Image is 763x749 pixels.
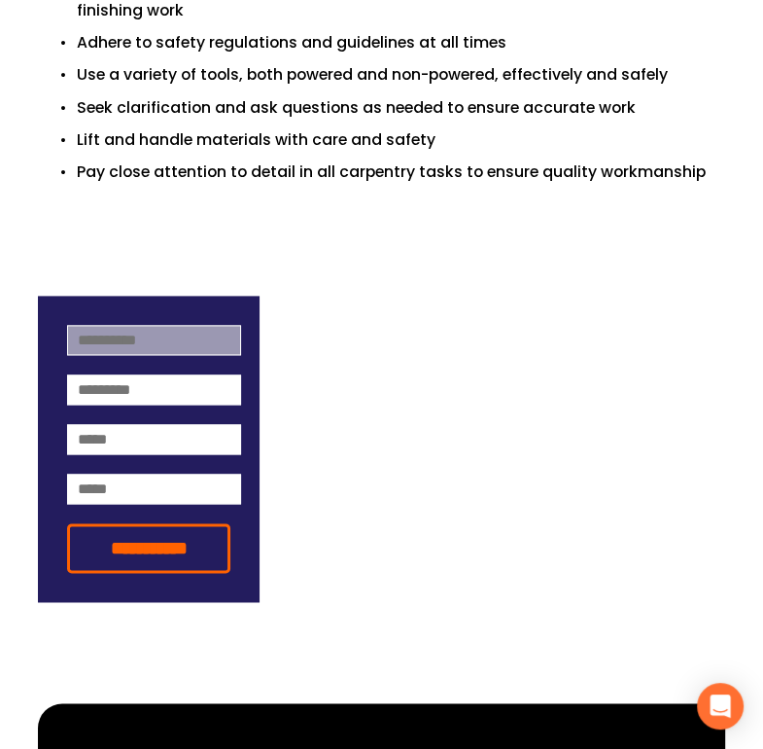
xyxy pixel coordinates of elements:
[77,62,725,87] p: Use a variety of tools, both powered and non-powered, effectively and safely
[77,127,725,152] p: Lift and handle materials with care and safety
[697,683,744,730] div: Open Intercom Messenger
[77,95,725,120] p: Seek clarification and ask questions as needed to ensure accurate work
[77,160,725,184] p: Pay close attention to detail in all carpentry tasks to ensure quality workmanship
[77,30,725,54] p: Adhere to safety regulations and guidelines at all times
